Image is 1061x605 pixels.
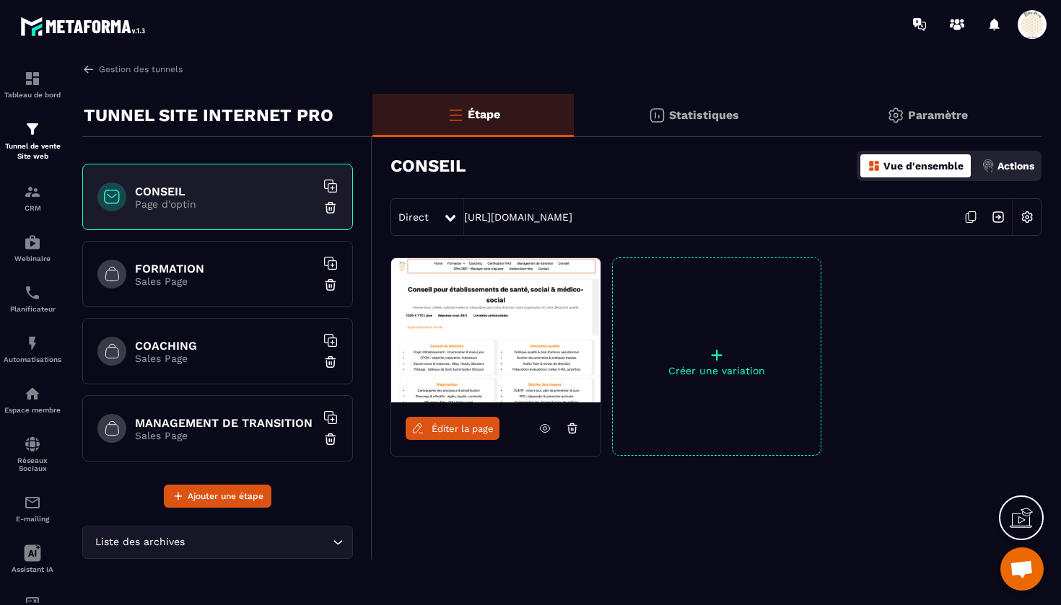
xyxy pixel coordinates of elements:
p: Page d'optin [135,198,315,210]
p: TUNNEL SITE INTERNET PRO [84,101,333,130]
h6: COACHING [135,339,315,353]
p: Tableau de bord [4,91,61,99]
p: Statistiques [669,108,739,122]
p: Sales Page [135,430,315,441]
h3: CONSEIL [390,156,466,176]
img: logo [20,13,150,40]
p: Sales Page [135,275,315,287]
input: Search for option [188,534,329,550]
p: Automatisations [4,356,61,363]
img: automations [24,335,41,352]
img: setting-gr.5f69749f.svg [887,107,904,124]
div: Search for option [82,526,353,559]
a: Éditer la page [406,417,499,440]
p: Webinaire [4,255,61,262]
img: image [391,258,601,402]
a: formationformationCRM [4,172,61,223]
a: [URL][DOMAIN_NAME] [464,211,572,223]
img: trash [323,355,338,369]
a: Gestion des tunnels [82,63,183,76]
span: Liste des archives [92,534,188,550]
a: automationsautomationsAutomatisations [4,324,61,374]
img: bars-o.4a397970.svg [447,106,464,123]
p: Assistant IA [4,565,61,573]
img: actions.d6e523a2.png [982,159,995,172]
span: Direct [398,211,429,223]
p: Planificateur [4,305,61,313]
img: stats.20deebd0.svg [648,107,665,124]
p: Paramètre [908,108,968,122]
img: setting-w.858f3a88.svg [1013,203,1041,231]
a: automationsautomationsWebinaire [4,223,61,273]
a: automationsautomationsEspace membre [4,374,61,425]
img: scheduler [24,284,41,301]
h6: FORMATION [135,262,315,275]
img: arrow [82,63,95,76]
img: social-network [24,436,41,453]
img: formation [24,120,41,138]
p: Espace membre [4,406,61,414]
img: dashboard-orange.40269519.svg [868,159,881,172]
img: trash [323,432,338,446]
img: trash [323,200,338,215]
p: Créer une variation [613,365,821,376]
p: Étape [468,107,500,121]
p: Actions [997,160,1034,172]
img: formation [24,70,41,87]
a: formationformationTableau de bord [4,59,61,110]
div: Ouvrir le chat [1000,547,1044,591]
img: email [24,494,41,511]
img: formation [24,183,41,200]
img: trash [323,278,338,292]
p: Sales Page [135,353,315,364]
span: Ajouter une étape [188,489,263,503]
a: schedulerschedulerPlanificateur [4,273,61,324]
p: + [613,345,821,365]
p: Tunnel de vente Site web [4,141,61,162]
h6: MANAGEMENT DE TRANSITION [135,416,315,430]
p: E-mailing [4,515,61,523]
a: social-networksocial-networkRéseaux Sociaux [4,425,61,483]
a: Assistant IA [4,534,61,584]
p: Vue d'ensemble [883,160,964,172]
p: Réseaux Sociaux [4,456,61,472]
button: Ajouter une étape [164,485,271,508]
h6: CONSEIL [135,185,315,198]
img: arrow-next.bcc2205e.svg [984,203,1012,231]
a: formationformationTunnel de vente Site web [4,110,61,172]
span: Éditer la page [432,423,494,434]
img: automations [24,385,41,402]
a: emailemailE-mailing [4,483,61,534]
img: automations [24,234,41,251]
p: CRM [4,204,61,212]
